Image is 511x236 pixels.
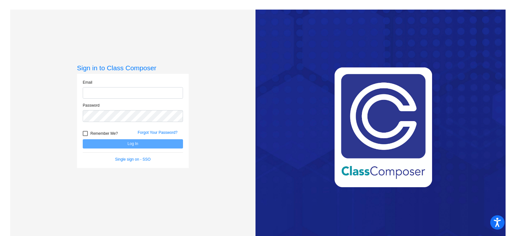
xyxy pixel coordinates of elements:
[90,130,118,137] span: Remember Me?
[83,103,100,108] label: Password
[138,130,178,135] a: Forgot Your Password?
[77,64,189,72] h3: Sign in to Class Composer
[115,157,150,162] a: Single sign on - SSO
[83,80,92,85] label: Email
[83,139,183,148] button: Log In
